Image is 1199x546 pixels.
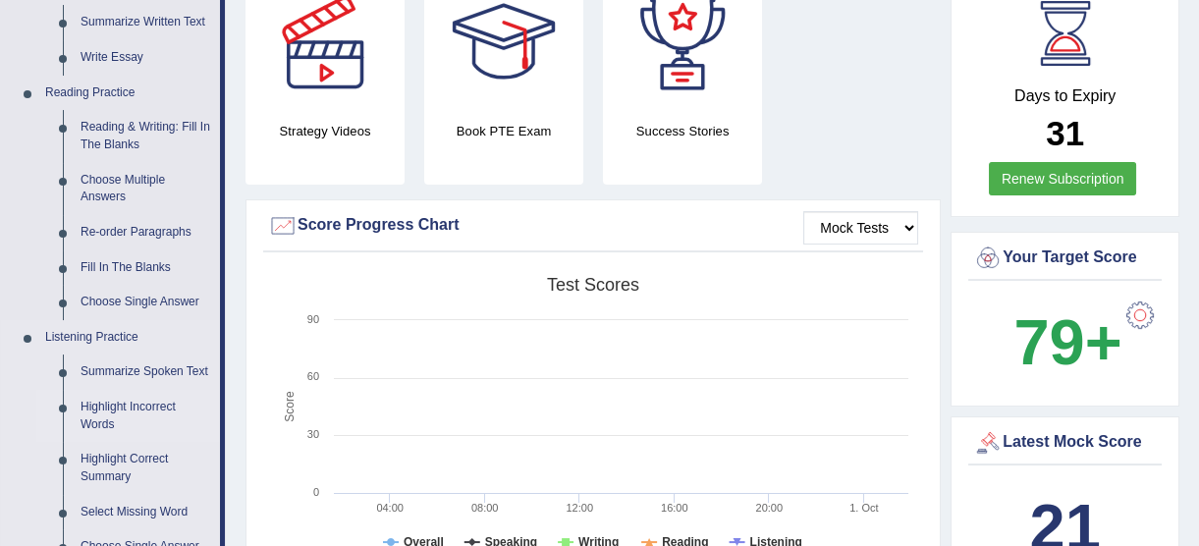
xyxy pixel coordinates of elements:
tspan: Test scores [547,275,639,295]
a: Highlight Incorrect Words [72,390,220,442]
h4: Success Stories [603,121,762,141]
text: 08:00 [471,502,499,514]
text: 90 [307,313,319,325]
h4: Book PTE Exam [424,121,583,141]
div: Your Target Score [973,244,1157,273]
text: 04:00 [376,502,404,514]
b: 79+ [1013,306,1121,378]
text: 20:00 [756,502,784,514]
text: 16:00 [661,502,688,514]
a: Summarize Written Text [72,5,220,40]
h4: Strategy Videos [245,121,405,141]
a: Choose Multiple Answers [72,163,220,215]
a: Write Essay [72,40,220,76]
h4: Days to Expiry [973,87,1157,105]
a: Summarize Spoken Text [72,355,220,390]
a: Choose Single Answer [72,285,220,320]
text: 60 [307,370,319,382]
a: Highlight Correct Summary [72,442,220,494]
div: Score Progress Chart [268,211,918,241]
a: Reading & Writing: Fill In The Blanks [72,110,220,162]
text: 30 [307,428,319,440]
a: Renew Subscription [989,162,1137,195]
text: 12:00 [566,502,593,514]
tspan: 1. Oct [849,502,878,514]
b: 31 [1046,114,1084,152]
div: Latest Mock Score [973,428,1157,458]
a: Select Missing Word [72,495,220,530]
tspan: Score [283,391,297,422]
a: Re-order Paragraphs [72,215,220,250]
text: 0 [313,486,319,498]
a: Listening Practice [36,320,220,355]
a: Fill In The Blanks [72,250,220,286]
a: Reading Practice [36,76,220,111]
